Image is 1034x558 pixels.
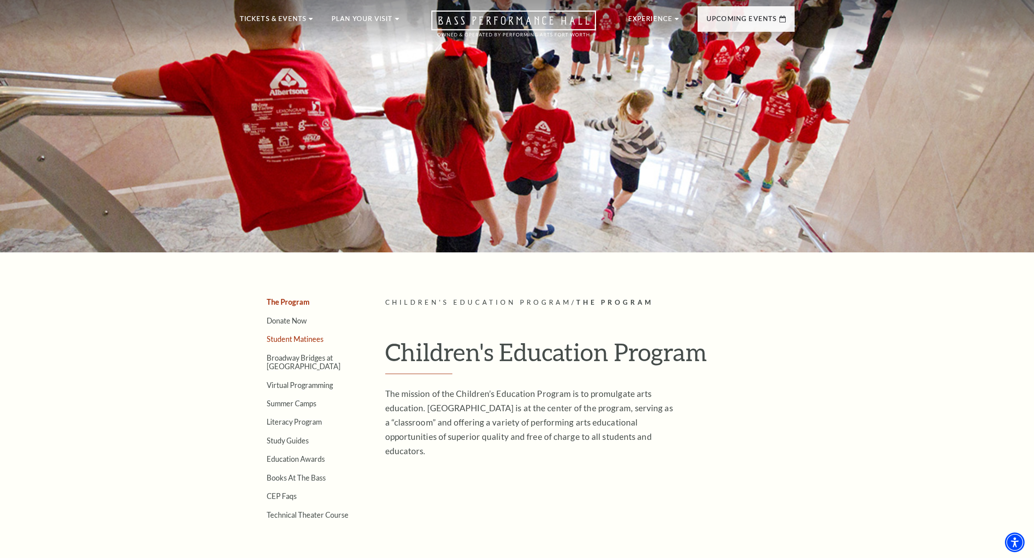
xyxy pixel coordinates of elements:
a: Student Matinees [267,335,323,343]
p: Tickets & Events [240,13,307,30]
p: Upcoming Events [706,13,777,30]
a: Literacy Program [267,417,322,426]
div: Accessibility Menu [1005,532,1025,552]
a: Technical Theater Course [267,511,349,519]
a: Broadway Bridges at [GEOGRAPHIC_DATA] [267,354,340,371]
p: Plan Your Visit [332,13,393,30]
a: Study Guides [267,436,309,445]
a: Summer Camps [267,399,316,408]
a: The Program [267,298,310,306]
p: Experience [628,13,673,30]
a: Books At The Bass [267,473,326,482]
a: Open this option [399,10,628,46]
a: Education Awards [267,455,325,463]
h1: Children's Education Program [385,337,795,374]
p: / [385,297,795,308]
a: Virtual Programming [267,381,333,389]
p: The mission of the Children’s Education Program is to promulgate arts education. [GEOGRAPHIC_DATA... [385,387,676,458]
span: The Program [576,298,654,306]
a: CEP Faqs [267,492,297,500]
a: Donate Now [267,316,307,325]
span: Children's Education Program [385,298,572,306]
